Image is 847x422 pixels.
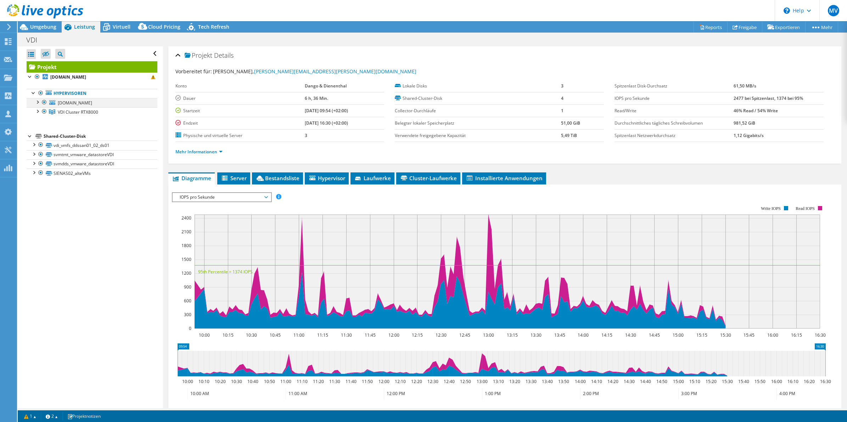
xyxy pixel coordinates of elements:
span: Bestandsliste [256,175,299,182]
text: 10:30 [231,378,242,384]
label: IOPS pro Sekunde [615,95,734,102]
text: 14:20 [607,378,618,384]
label: Physische und virtuelle Server [175,132,305,139]
b: 5,49 TiB [561,132,577,138]
text: 1800 [181,243,191,249]
text: 15:20 [705,378,716,384]
span: VDI Cluster RTX8000 [58,109,98,115]
span: Cluster-Laufwerke [400,175,457,182]
label: Durchschnittliches tägliches Schreibvolumen [615,120,734,127]
label: Lokale Disks [395,82,561,90]
a: SIENAS02_alteVMs [27,169,157,178]
span: IOPS pro Sekunde [176,193,267,201]
a: Hypervisoren [27,89,157,98]
text: 11:10 [296,378,307,384]
b: 6 h, 36 Min. [305,95,328,101]
a: svmtmt_vmware_datastoreVDI [27,150,157,159]
label: Belegter lokaler Speicherplatz [395,120,561,127]
text: 11:30 [329,378,340,384]
b: 3 [305,132,307,138]
text: 11:20 [313,378,324,384]
text: 13:00 [476,378,487,384]
text: 16:00 [767,332,778,338]
span: Server [221,175,247,182]
b: 46% Read / 54% Write [734,108,778,114]
label: Spitzenlast Netzwerkdurchsatz [615,132,734,139]
a: vdi_vmfs_ddssan01_02_ds01 [27,141,157,150]
text: 16:00 [771,378,782,384]
text: 14:10 [591,378,602,384]
span: [DOMAIN_NAME] [58,100,92,106]
text: 11:00 [280,378,291,384]
a: 2 [41,412,63,421]
label: Spitzenlast Disk-Durchsatz [615,82,734,90]
a: Exportieren [762,22,806,33]
span: MV [828,5,839,16]
span: Installierte Anwendungen [466,175,543,182]
text: 12:30 [427,378,438,384]
text: 13:30 [530,332,541,338]
span: Diagramme [172,175,211,182]
text: 15:45 [743,332,754,338]
a: VDI Cluster RTX8000 [27,107,157,116]
text: 13:10 [493,378,504,384]
text: 14:30 [625,332,636,338]
text: 1500 [181,256,191,262]
text: 900 [184,284,191,290]
text: Write IOPS [761,206,781,211]
text: 14:45 [649,332,660,338]
span: Cloud Pricing [148,23,180,30]
span: Virtuell [113,23,130,30]
label: Vorbereitet für: [175,68,212,75]
span: Hypervisor [308,175,345,182]
text: 14:15 [601,332,612,338]
span: Projekt [185,52,212,59]
text: 15:30 [722,378,733,384]
a: 1 [19,412,41,421]
text: 11:50 [361,378,372,384]
a: [PERSON_NAME][EMAIL_ADDRESS][PERSON_NAME][DOMAIN_NAME] [254,68,416,75]
text: 11:30 [341,332,352,338]
text: 10:45 [269,332,280,338]
text: 15:50 [754,378,765,384]
text: 16:10 [787,378,798,384]
b: [DATE] 09:54 (+02:00) [305,108,348,114]
text: 13:45 [554,332,565,338]
text: 12:50 [460,378,471,384]
text: 15:00 [673,378,684,384]
text: 10:40 [247,378,258,384]
text: 15:30 [720,332,731,338]
b: 981,52 GiB [734,120,755,126]
b: Dango & Dienenthal [305,83,347,89]
label: Endzeit [175,120,305,127]
text: 13:20 [509,378,520,384]
label: Dauer [175,95,305,102]
b: 3 [561,83,563,89]
b: 1 [561,108,563,114]
b: 51,00 GiB [561,120,580,126]
text: 11:40 [345,378,356,384]
span: Tech Refresh [198,23,229,30]
text: 2100 [181,229,191,235]
span: Laufwerke [354,175,391,182]
text: 2400 [181,215,191,221]
text: 13:00 [483,332,494,338]
b: [DATE] 16:30 (+02:00) [305,120,348,126]
a: Mehr [805,22,838,33]
label: Startzeit [175,107,305,114]
text: 13:15 [506,332,517,338]
a: Mehr Informationen [175,149,223,155]
text: 11:00 [293,332,304,338]
text: 15:40 [738,378,749,384]
a: svmdds_vmware_datastoreVDI [27,159,157,169]
label: Shared-Cluster-Disk [395,95,561,102]
text: 10:00 [198,332,209,338]
text: 12:20 [411,378,422,384]
text: 12:15 [411,332,422,338]
b: [DOMAIN_NAME] [50,74,86,80]
text: 16:20 [803,378,814,384]
span: Details [214,51,234,59]
text: 10:20 [214,378,225,384]
label: Konto [175,82,305,90]
a: Reports [694,22,728,33]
